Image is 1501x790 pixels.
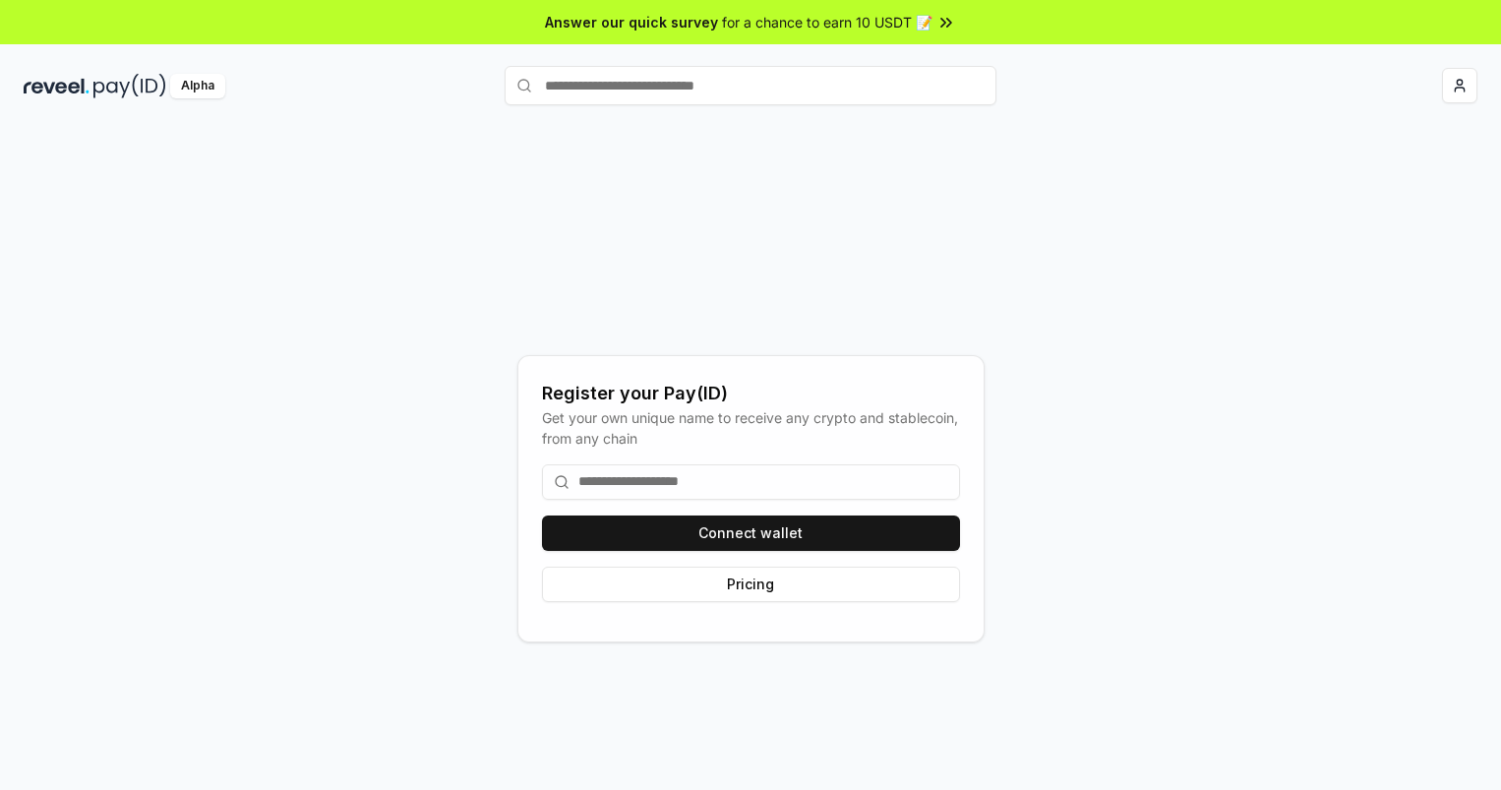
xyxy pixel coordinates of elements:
button: Connect wallet [542,516,960,551]
div: Get your own unique name to receive any crypto and stablecoin, from any chain [542,407,960,449]
span: Answer our quick survey [545,12,718,32]
div: Alpha [170,74,225,98]
span: for a chance to earn 10 USDT 📝 [722,12,932,32]
img: reveel_dark [24,74,90,98]
img: pay_id [93,74,166,98]
button: Pricing [542,567,960,602]
div: Register your Pay(ID) [542,380,960,407]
